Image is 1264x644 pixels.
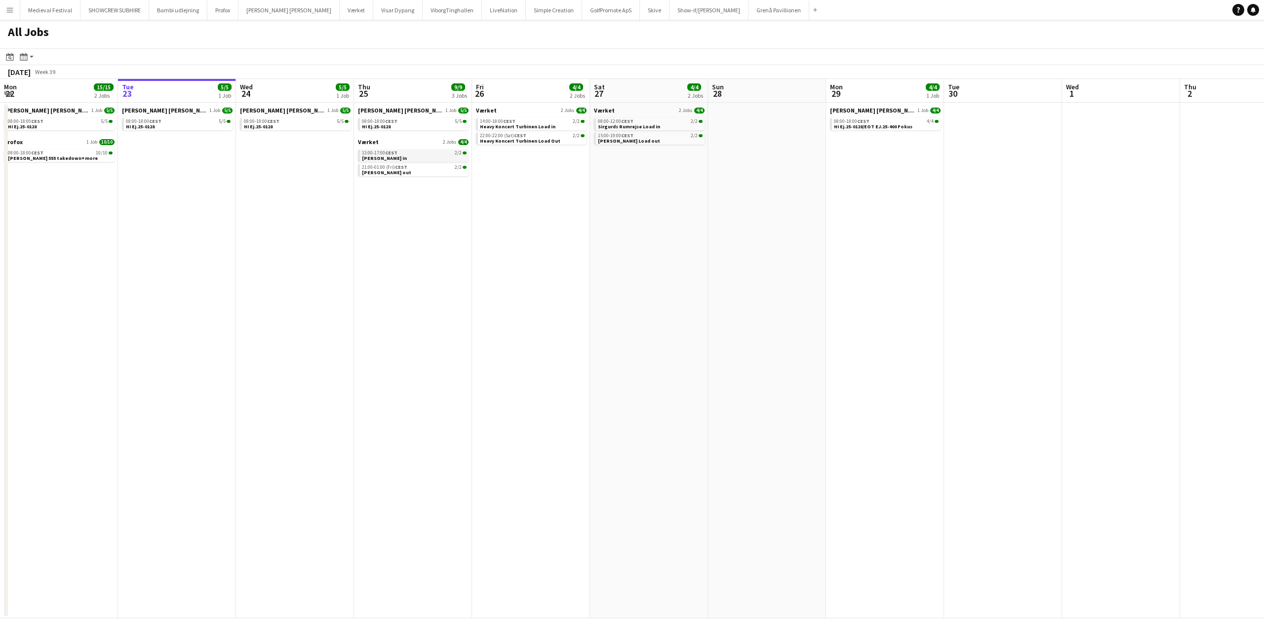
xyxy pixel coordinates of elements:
div: 2 Jobs [570,92,585,99]
a: [PERSON_NAME] [PERSON_NAME]1 Job4/4 [830,107,941,114]
span: 2/2 [581,134,585,137]
span: CEST [385,150,397,156]
span: 2 Jobs [443,139,456,145]
span: Sam 555 takedown+more [8,155,98,161]
button: Show-if/[PERSON_NAME] [670,0,749,20]
a: [PERSON_NAME] [PERSON_NAME]1 Job5/5 [240,107,351,114]
span: Jan Hellesøe Load in [362,155,407,161]
div: Værket2 Jobs4/408:00-12:00CEST2/2Sirgurds Rumrejse Load in15:00-19:00CEST2/2[PERSON_NAME] Load out [594,107,705,147]
span: CEST [857,118,869,124]
span: 08:00-18:00 [362,119,397,124]
span: Værket [358,138,379,146]
span: CEST [514,132,526,139]
span: 2/2 [463,152,467,154]
a: Værket2 Jobs4/4 [358,138,469,146]
span: 5/5 [340,108,351,114]
span: CEST [395,164,407,170]
button: Simple Creation [526,0,582,20]
span: 2 Jobs [679,108,692,114]
span: 4/4 [687,83,701,91]
span: Danny Black Luna [830,107,915,114]
div: [PERSON_NAME] [PERSON_NAME]1 Job5/508:00-18:00CEST5/5HI Ej.25-0128 [358,107,469,138]
span: 2/2 [455,165,462,170]
span: CEST [149,118,161,124]
span: 5/5 [458,108,469,114]
span: 4/4 [930,108,941,114]
span: Wed [240,82,253,91]
span: CEST [503,118,515,124]
a: 08:00-18:00CEST4/4HI Ej.25-0128/EOT EJ.25-400 Fokus [834,118,939,129]
span: 2/2 [463,166,467,169]
div: [PERSON_NAME] [PERSON_NAME]1 Job4/408:00-18:00CEST4/4HI Ej.25-0128/EOT EJ.25-400 Fokus [830,107,941,132]
span: 4/4 [926,83,940,91]
span: 27 [592,88,605,99]
span: 08:00-18:00 [8,119,43,124]
span: 5/5 [455,119,462,124]
a: 22:00-22:00 (Sat)CEST2/2Heavy Koncert Turbinen Load Out [480,132,585,144]
span: 2/2 [581,120,585,123]
span: 2/2 [573,133,580,138]
div: [DATE] [8,67,31,77]
button: Skive [640,0,670,20]
span: 5/5 [101,119,108,124]
span: 1 Job [445,108,456,114]
span: 2/2 [455,151,462,155]
span: 5/5 [227,120,231,123]
a: 13:00-17:00CEST2/2[PERSON_NAME] in [362,150,467,161]
button: GolfPromote ApS [582,0,640,20]
span: Thu [1184,82,1196,91]
span: Thu [358,82,370,91]
a: 15:00-19:00CEST2/2[PERSON_NAME] Load out [598,132,703,144]
span: 25 [356,88,370,99]
span: 14:00-18:00 [480,119,515,124]
span: Danny Black Luna [4,107,89,114]
span: 9/9 [451,83,465,91]
button: Bambi udlejning [149,0,207,20]
a: 21:00-01:00 (Fri)CEST2/2[PERSON_NAME] out [362,164,467,175]
span: Heavy Koncert Turbinen Load in [480,123,555,130]
button: ViborgTinghallen [423,0,482,20]
div: [PERSON_NAME] [PERSON_NAME]1 Job5/508:00-18:00CEST5/5HI Ej.25-0128 [122,107,233,132]
button: LiveNation [482,0,526,20]
span: HI Ej.25-0128 [244,123,273,130]
div: Profox1 Job10/1008:00-18:00CEST10/10[PERSON_NAME] 555 takedown+more [4,138,115,164]
span: Jan Hellesøe Load out [362,169,411,176]
span: 2 [1183,88,1196,99]
button: Værket [340,0,373,20]
span: Profox [4,138,23,146]
span: 5/5 [218,83,232,91]
span: 08:00-18:00 [8,151,43,155]
span: 22 [2,88,17,99]
a: 08:00-12:00CEST2/2Sirgurds Rumrejse Load in [598,118,703,129]
span: CEST [267,118,279,124]
span: 4/4 [458,139,469,145]
span: 29 [829,88,843,99]
span: 2/2 [573,119,580,124]
div: 1 Job [336,92,349,99]
a: 08:00-18:00CEST10/10[PERSON_NAME] 555 takedown+more [8,150,113,161]
span: Sat [594,82,605,91]
div: 3 Jobs [452,92,467,99]
span: CEST [621,118,633,124]
div: 2 Jobs [94,92,113,99]
span: 2/2 [699,134,703,137]
span: 4/4 [935,120,939,123]
button: Medieval Festival [20,0,80,20]
span: Sirgurds Rumrejse Load in [598,123,660,130]
span: 13:00-17:00 [362,151,397,155]
span: Heavy Koncert Turbinen Load Out [480,138,560,144]
span: 10/10 [99,139,115,145]
span: CEST [621,132,633,139]
span: Værket [594,107,615,114]
span: 4/4 [569,83,583,91]
button: Profox [207,0,238,20]
span: Sun [712,82,724,91]
a: [PERSON_NAME] [PERSON_NAME]1 Job5/5 [122,107,233,114]
span: HI Ej.25-0128/EOT EJ.25-400 Fokus [834,123,912,130]
span: 1 Job [209,108,220,114]
a: 08:00-18:00CEST5/5HI Ej.25-0128 [244,118,349,129]
span: Værket [476,107,497,114]
span: CEST [385,118,397,124]
div: 2 Jobs [688,92,703,99]
span: Mon [4,82,17,91]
